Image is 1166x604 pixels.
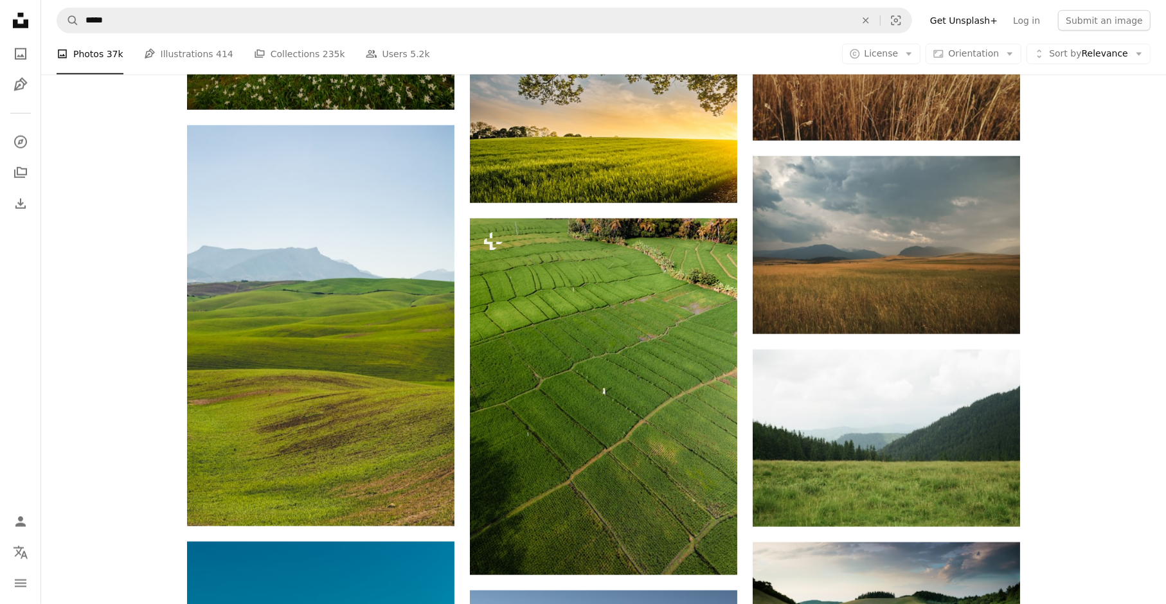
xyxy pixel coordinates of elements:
[187,125,454,526] img: green grassland under clear sky
[8,509,33,535] a: Log in / Sign up
[753,432,1020,444] a: mountain covered with green leafed trees
[753,239,1020,251] a: landscape photography of grass plains under cloudy sky during daytime
[1049,48,1128,60] span: Relevance
[470,391,737,402] a: an aerial view of a lush green field
[323,47,345,61] span: 235k
[57,8,79,33] button: Search Unsplash
[1005,10,1048,31] a: Log in
[8,72,33,98] a: Illustrations
[470,108,737,120] a: landscape photography of field
[1027,44,1151,64] button: Sort byRelevance
[1058,10,1151,31] button: Submit an image
[144,33,233,75] a: Illustrations 414
[842,44,921,64] button: License
[8,571,33,596] button: Menu
[187,319,454,331] a: green grassland under clear sky
[852,8,880,33] button: Clear
[865,48,899,58] span: License
[926,44,1021,64] button: Orientation
[8,41,33,67] a: Photos
[922,10,1005,31] a: Get Unsplash+
[366,33,430,75] a: Users 5.2k
[8,191,33,217] a: Download History
[470,218,737,575] img: an aerial view of a lush green field
[1049,48,1081,58] span: Sort by
[216,47,233,61] span: 414
[8,129,33,155] a: Explore
[8,540,33,565] button: Language
[410,47,429,61] span: 5.2k
[753,156,1020,334] img: landscape photography of grass plains under cloudy sky during daytime
[254,33,345,75] a: Collections 235k
[753,350,1020,526] img: mountain covered with green leafed trees
[57,8,912,33] form: Find visuals sitewide
[470,25,737,203] img: landscape photography of field
[948,48,999,58] span: Orientation
[8,8,33,36] a: Home — Unsplash
[8,160,33,186] a: Collections
[881,8,911,33] button: Visual search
